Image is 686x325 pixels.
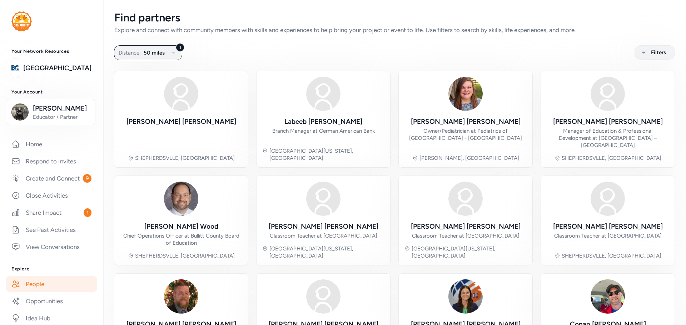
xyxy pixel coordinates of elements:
a: Opportunities [6,293,97,309]
a: Home [6,136,97,152]
div: Explore and connect with community members with skills and experiences to help bring your project... [114,26,675,34]
div: Classroom Teacher at [GEOGRAPHIC_DATA] [412,232,520,239]
div: Chief Operations Officer at Bullitt County Board of Education [120,232,242,247]
div: [GEOGRAPHIC_DATA][US_STATE], [GEOGRAPHIC_DATA] [412,245,527,259]
div: [PERSON_NAME] [PERSON_NAME] [126,117,236,127]
div: [PERSON_NAME] [PERSON_NAME] [411,117,521,127]
a: Create and Connect9 [6,171,97,186]
img: logo [11,11,32,31]
a: [GEOGRAPHIC_DATA] [23,63,91,73]
div: Owner/Pediatrician at Pediatrics of [GEOGRAPHIC_DATA] - [GEOGRAPHIC_DATA] [404,127,527,142]
span: 50 miles [144,49,165,57]
a: Close Activities [6,188,97,203]
a: People [6,276,97,292]
div: [PERSON_NAME] [PERSON_NAME] [411,222,521,232]
img: Avatar [164,279,198,314]
div: [PERSON_NAME] Wood [144,222,218,232]
span: [PERSON_NAME] [33,103,91,113]
span: Distance: [119,49,141,57]
span: 1 [84,208,91,217]
h3: Your Network Resources [11,49,91,54]
div: [PERSON_NAME] [PERSON_NAME] [553,117,663,127]
button: 1Distance:50 miles [114,45,182,60]
a: Share Impact1 [6,205,97,220]
a: See Past Activities [6,222,97,238]
div: SHEPHERDSVLLE, [GEOGRAPHIC_DATA] [135,252,235,259]
img: Avatar [164,182,198,216]
div: Manager of Education & Professional Development at [GEOGRAPHIC_DATA] – [GEOGRAPHIC_DATA] [547,127,669,149]
img: Avatar [306,182,340,216]
div: [GEOGRAPHIC_DATA][US_STATE], [GEOGRAPHIC_DATA] [269,147,384,162]
a: View Conversations [6,239,97,255]
img: Avatar [306,77,340,111]
img: Avatar [591,182,625,216]
div: Classroom Teacher at [GEOGRAPHIC_DATA] [554,232,662,239]
div: [GEOGRAPHIC_DATA][US_STATE], [GEOGRAPHIC_DATA] [269,245,384,259]
div: Find partners [114,11,675,24]
div: Branch Manager at German American Bank [272,127,375,134]
h3: Explore [11,266,91,272]
img: Avatar [591,279,625,314]
img: logo [11,60,19,76]
div: Labeeb [PERSON_NAME] [284,117,362,127]
span: Filters [651,48,666,57]
a: Respond to Invites [6,153,97,169]
span: Educator / Partner [33,113,91,121]
div: [PERSON_NAME] [PERSON_NAME] [269,222,378,232]
img: Avatar [164,77,198,111]
div: SHEPHERDSVLLE, [GEOGRAPHIC_DATA] [562,252,661,259]
h3: Your Account [11,89,91,95]
img: Avatar [306,279,340,314]
div: SHEPHERDSVLLE, [GEOGRAPHIC_DATA] [562,154,661,162]
span: 9 [83,174,91,183]
div: Classroom Teacher at [GEOGRAPHIC_DATA] [270,232,377,239]
img: Avatar [448,279,483,314]
div: [PERSON_NAME], [GEOGRAPHIC_DATA] [419,154,519,162]
div: SHEPHERDSVLLE, [GEOGRAPHIC_DATA] [135,154,235,162]
img: Avatar [448,182,483,216]
img: Avatar [448,77,483,111]
button: [PERSON_NAME]Educator / Partner [7,99,95,125]
img: Avatar [591,77,625,111]
div: 1 [176,43,184,52]
div: [PERSON_NAME] [PERSON_NAME] [553,222,663,232]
